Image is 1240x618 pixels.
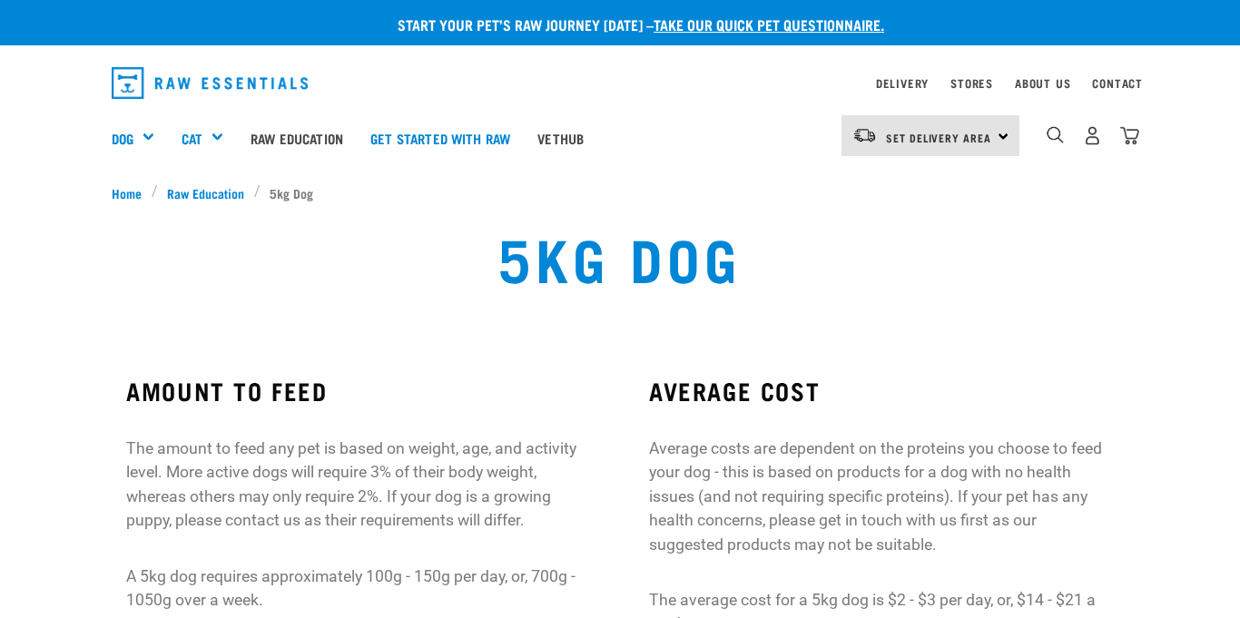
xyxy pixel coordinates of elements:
[112,67,308,99] img: Raw Essentials Logo
[112,183,152,202] a: Home
[126,437,591,533] p: The amount to feed any pet is based on weight, age, and activity level. More active dogs will req...
[112,128,133,149] a: Dog
[1120,126,1139,145] img: home-icon@2x.png
[97,60,1143,106] nav: dropdown navigation
[498,224,742,289] h1: 5kg Dog
[167,183,244,202] span: Raw Education
[357,102,524,174] a: Get started with Raw
[112,183,142,202] span: Home
[1092,80,1143,86] a: Contact
[126,377,591,405] h3: AMOUNT TO FEED
[1015,80,1070,86] a: About Us
[876,80,929,86] a: Delivery
[950,80,993,86] a: Stores
[158,183,254,202] a: Raw Education
[852,127,877,143] img: van-moving.png
[237,102,357,174] a: Raw Education
[886,134,991,141] span: Set Delivery Area
[1083,126,1102,145] img: user.png
[649,377,1114,405] h3: AVERAGE COST
[1047,126,1064,143] img: home-icon-1@2x.png
[649,437,1114,556] p: Average costs are dependent on the proteins you choose to feed your dog - this is based on produc...
[112,183,1128,202] nav: breadcrumbs
[182,128,202,149] a: Cat
[126,564,591,613] p: A 5kg dog requires approximately 100g - 150g per day, or, 700g - 1050g over a week.
[654,20,884,28] a: take our quick pet questionnaire.
[524,102,597,174] a: Vethub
